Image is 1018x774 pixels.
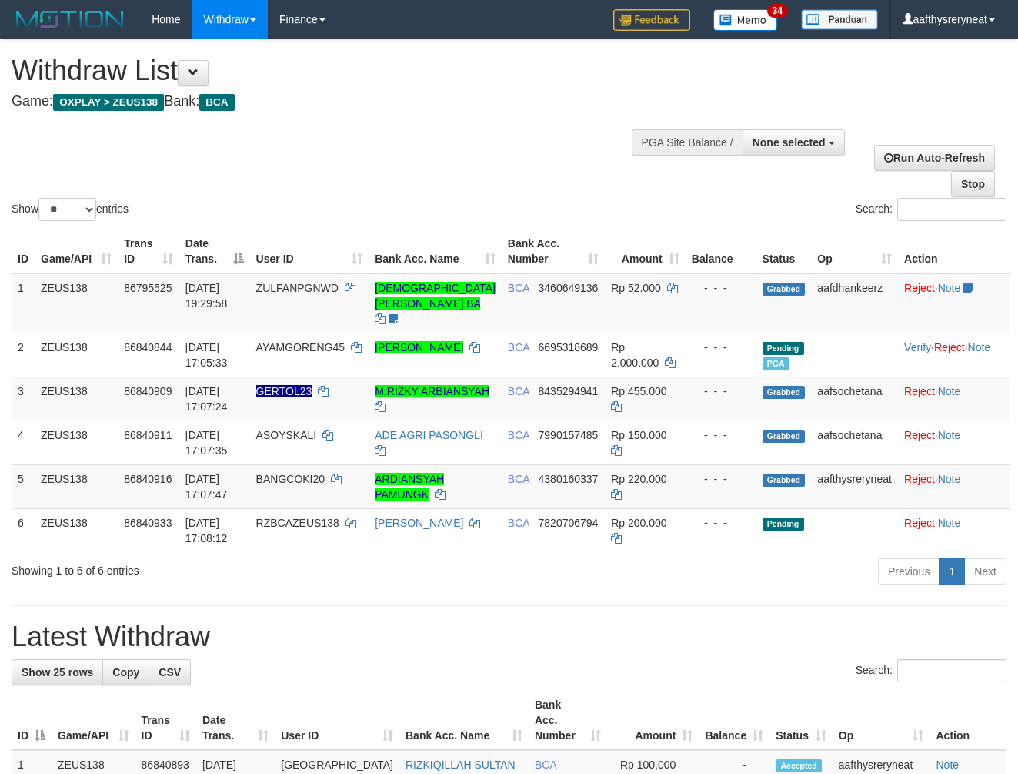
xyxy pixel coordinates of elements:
[930,691,1006,750] th: Action
[833,691,930,750] th: Op: activate to sort column ascending
[12,464,35,508] td: 5
[529,691,607,750] th: Bank Acc. Number: activate to sort column ascending
[811,464,898,508] td: aafthysreryneat
[185,341,228,369] span: [DATE] 17:05:33
[874,145,995,171] a: Run Auto-Refresh
[632,129,743,156] div: PGA Site Balance /
[102,659,149,685] a: Copy
[12,198,129,221] label: Show entries
[12,377,35,421] td: 3
[811,230,898,273] th: Op: activate to sort column ascending
[856,198,1006,221] label: Search:
[53,94,164,111] span: OXPLAY > ZEUS138
[185,517,228,544] span: [DATE] 17:08:12
[763,474,806,487] span: Grabbed
[508,385,529,397] span: BCA
[699,691,769,750] th: Balance: activate to sort column ascending
[256,341,345,353] span: AYAMGORENG45
[539,341,599,353] span: Copy 6695318689 to clipboard
[811,421,898,464] td: aafsochetana
[904,341,931,353] a: Verify
[12,421,35,464] td: 4
[539,517,599,529] span: Copy 7820706794 to clipboard
[375,429,483,441] a: ADE AGRI PASONGLI
[692,471,750,487] div: - - -
[124,429,172,441] span: 86840911
[686,230,756,273] th: Balance
[611,517,666,529] span: Rp 200.000
[369,230,502,273] th: Bank Acc. Name: activate to sort column ascending
[898,230,1010,273] th: Action
[763,430,806,443] span: Grabbed
[12,8,129,31] img: MOTION_logo.png
[124,473,172,485] span: 86840916
[897,198,1006,221] input: Search:
[508,282,529,294] span: BCA
[607,691,699,750] th: Amount: activate to sort column ascending
[35,464,118,508] td: ZEUS138
[904,473,935,485] a: Reject
[256,473,325,485] span: BANGCOKI20
[898,333,1010,377] td: · ·
[811,377,898,421] td: aafsochetana
[185,385,228,413] span: [DATE] 17:07:24
[35,377,118,421] td: ZEUS138
[399,691,529,750] th: Bank Acc. Name: activate to sort column ascending
[611,473,666,485] span: Rp 220.000
[159,666,181,679] span: CSV
[199,94,234,111] span: BCA
[535,759,556,771] span: BCA
[12,273,35,333] td: 1
[256,385,312,397] span: Nama rekening ada tanda titik/strip, harap diedit
[898,508,1010,552] td: ·
[185,429,228,457] span: [DATE] 17:07:35
[124,385,172,397] span: 86840909
[185,473,228,501] span: [DATE] 17:07:47
[35,230,118,273] th: Game/API: activate to sort column ascending
[508,429,529,441] span: BCA
[124,341,172,353] span: 86840844
[938,473,961,485] a: Note
[611,429,666,441] span: Rp 150.000
[763,283,806,296] span: Grabbed
[934,341,965,353] a: Reject
[124,282,172,294] span: 86795525
[938,282,961,294] a: Note
[769,691,833,750] th: Status: activate to sort column ascending
[12,508,35,552] td: 6
[898,464,1010,508] td: ·
[898,273,1010,333] td: ·
[35,333,118,377] td: ZEUS138
[375,282,496,310] a: [DEMOGRAPHIC_DATA][PERSON_NAME] BA
[692,280,750,296] div: - - -
[35,421,118,464] td: ZEUS138
[256,429,317,441] span: ASOYSKALI
[539,429,599,441] span: Copy 7990157485 to clipboard
[904,517,935,529] a: Reject
[968,341,991,353] a: Note
[179,230,250,273] th: Date Trans.: activate to sort column descending
[898,421,1010,464] td: ·
[502,230,605,273] th: Bank Acc. Number: activate to sort column ascending
[904,282,935,294] a: Reject
[375,385,489,397] a: M.RIZKY ARBIANSYAH
[12,55,663,86] h1: Withdraw List
[12,622,1006,652] h1: Latest Withdraw
[539,282,599,294] span: Copy 3460649136 to clipboard
[250,230,369,273] th: User ID: activate to sort column ascending
[763,386,806,399] span: Grabbed
[713,9,778,31] img: Button%20Memo.svg
[692,515,750,531] div: - - -
[275,691,399,750] th: User ID: activate to sort column ascending
[938,429,961,441] a: Note
[12,94,663,109] h4: Game: Bank:
[118,230,179,273] th: Trans ID: activate to sort column ascending
[38,198,96,221] select: Showentries
[256,517,339,529] span: RZBCAZEUS138
[539,385,599,397] span: Copy 8435294941 to clipboard
[149,659,191,685] a: CSV
[763,357,789,370] span: Marked by aafnoeunsreypich
[939,558,965,585] a: 1
[763,518,804,531] span: Pending
[753,136,826,149] span: None selected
